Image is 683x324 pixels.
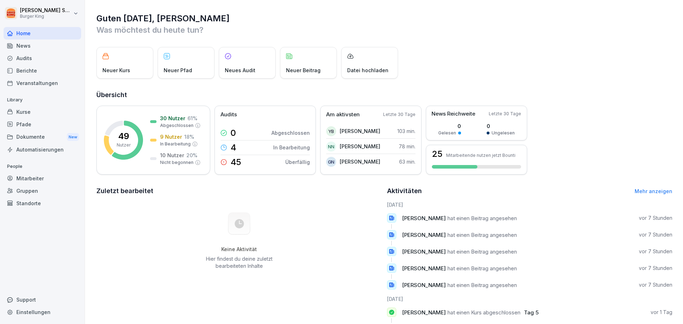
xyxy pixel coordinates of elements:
p: 0 [487,122,515,130]
div: NN [326,142,336,152]
p: [PERSON_NAME] [340,143,380,150]
p: 4 [231,143,236,152]
p: Mitarbeitende nutzen jetzt Bounti [446,153,515,158]
p: Audits [221,111,237,119]
div: New [67,133,79,141]
a: Audits [4,52,81,64]
span: Tag 5 [524,309,539,316]
p: vor 7 Stunden [639,214,672,222]
p: vor 7 Stunden [639,265,672,272]
span: [PERSON_NAME] [402,309,446,316]
a: Kurse [4,106,81,118]
p: Neuer Beitrag [286,67,321,74]
p: vor 1 Tag [651,309,672,316]
p: 9 Nutzer [160,133,182,140]
p: 61 % [187,115,197,122]
p: News Reichweite [431,110,475,118]
p: Was möchtest du heute tun? [96,24,672,36]
p: Abgeschlossen [271,129,310,137]
div: GN [326,157,336,167]
p: Gelesen [438,130,456,136]
p: Datei hochladen [347,67,388,74]
p: In Bearbeitung [160,141,191,147]
span: hat einen Beitrag angesehen [448,265,517,272]
p: Neuer Kurs [102,67,130,74]
span: [PERSON_NAME] [402,248,446,255]
a: Standorte [4,197,81,209]
a: Mitarbeiter [4,172,81,185]
p: 63 min. [399,158,415,165]
p: Hier findest du deine zuletzt bearbeiteten Inhalte [203,255,275,270]
p: Am aktivsten [326,111,360,119]
p: vor 7 Stunden [639,248,672,255]
span: hat einen Beitrag angesehen [448,232,517,238]
p: Nutzer [117,142,131,148]
p: [PERSON_NAME] Salmen [20,7,72,14]
span: hat einen Beitrag angesehen [448,282,517,288]
p: Ungelesen [492,130,515,136]
h6: [DATE] [387,201,673,208]
p: 30 Nutzer [160,115,185,122]
p: 20 % [186,152,197,159]
div: Dokumente [4,131,81,144]
a: Einstellungen [4,306,81,318]
a: Berichte [4,64,81,77]
p: 49 [118,132,129,140]
h3: 25 [432,150,443,158]
a: Gruppen [4,185,81,197]
span: hat einen Beitrag angesehen [448,248,517,255]
h2: Übersicht [96,90,672,100]
h2: Zuletzt bearbeitet [96,186,382,196]
p: 0 [231,129,236,137]
span: hat einen Kurs abgeschlossen [448,309,520,316]
a: Home [4,27,81,39]
p: 78 min. [399,143,415,150]
p: [PERSON_NAME] [340,158,380,165]
span: hat einen Beitrag angesehen [448,215,517,222]
div: Support [4,293,81,306]
h1: Guten [DATE], [PERSON_NAME] [96,13,672,24]
p: vor 7 Stunden [639,231,672,238]
span: [PERSON_NAME] [402,232,446,238]
a: Automatisierungen [4,143,81,156]
p: Letzte 30 Tage [489,111,521,117]
h6: [DATE] [387,295,673,303]
a: DokumenteNew [4,131,81,144]
p: 45 [231,158,241,166]
p: Neuer Pfad [164,67,192,74]
p: Burger King [20,14,72,19]
p: 0 [438,122,461,130]
p: In Bearbeitung [273,144,310,151]
a: Pfade [4,118,81,131]
a: News [4,39,81,52]
p: vor 7 Stunden [639,281,672,288]
span: [PERSON_NAME] [402,265,446,272]
p: 10 Nutzer [160,152,184,159]
h2: Aktivitäten [387,186,422,196]
p: Letzte 30 Tage [383,111,415,118]
p: People [4,161,81,172]
p: Library [4,94,81,106]
p: Neues Audit [225,67,255,74]
p: Überfällig [285,158,310,166]
p: 103 min. [397,127,415,135]
p: 18 % [184,133,194,140]
span: [PERSON_NAME] [402,215,446,222]
h5: Keine Aktivität [203,246,275,253]
p: Nicht begonnen [160,159,194,166]
a: Veranstaltungen [4,77,81,89]
p: Abgeschlossen [160,122,194,129]
p: [PERSON_NAME] [340,127,380,135]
